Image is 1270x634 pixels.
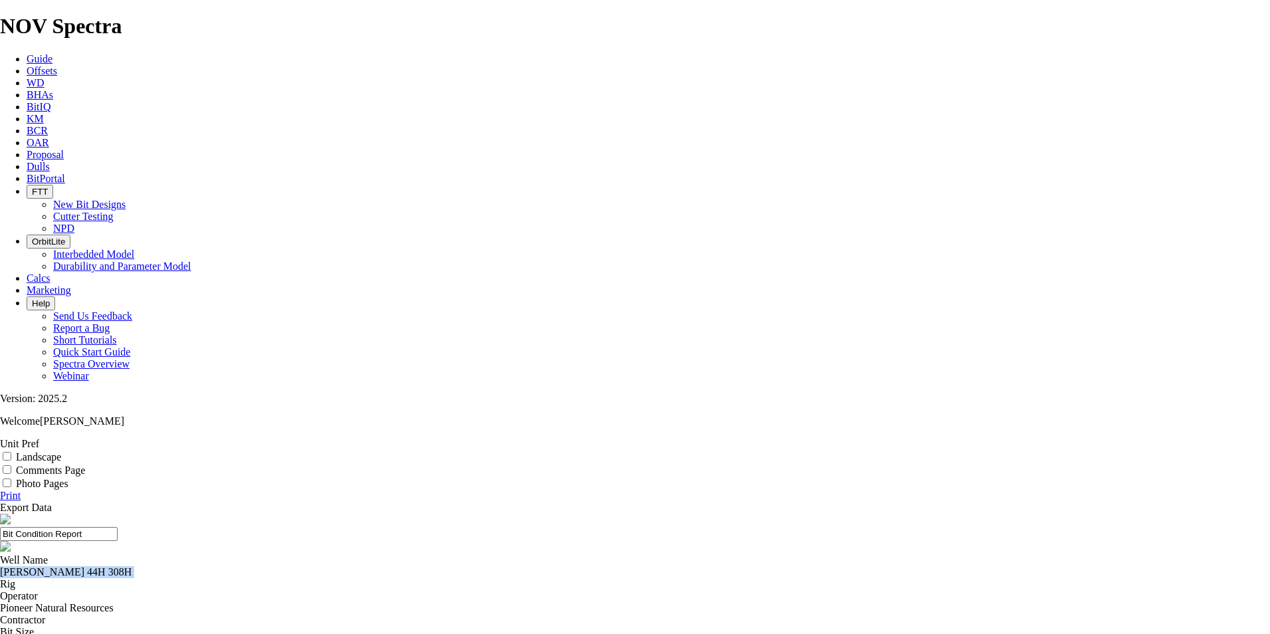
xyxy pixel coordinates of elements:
[27,77,45,88] a: WD
[27,101,50,112] a: BitIQ
[27,272,50,284] a: Calcs
[53,310,132,322] a: Send Us Feedback
[32,298,50,308] span: Help
[27,161,50,172] a: Dulls
[27,185,53,199] button: FTT
[27,125,48,136] a: BCR
[16,465,85,476] label: Comments Page
[27,149,64,160] a: Proposal
[27,53,52,64] a: Guide
[53,211,114,222] a: Cutter Testing
[27,235,70,249] button: OrbitLite
[53,322,110,334] a: Report a Bug
[53,249,134,260] a: Interbedded Model
[53,346,130,358] a: Quick Start Guide
[16,478,68,489] label: Photo Pages
[53,223,74,234] a: NPD
[53,370,89,381] a: Webinar
[27,113,44,124] a: KM
[53,261,191,272] a: Durability and Parameter Model
[53,199,126,210] a: New Bit Designs
[16,451,61,463] label: Landscape
[27,137,49,148] a: OAR
[27,89,53,100] a: BHAs
[32,187,48,197] span: FTT
[27,296,55,310] button: Help
[32,237,65,247] span: OrbitLite
[53,358,130,370] a: Spectra Overview
[27,173,65,184] a: BitPortal
[27,65,57,76] a: Offsets
[40,415,124,427] span: [PERSON_NAME]
[53,334,117,346] a: Short Tutorials
[27,284,71,296] a: Marketing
